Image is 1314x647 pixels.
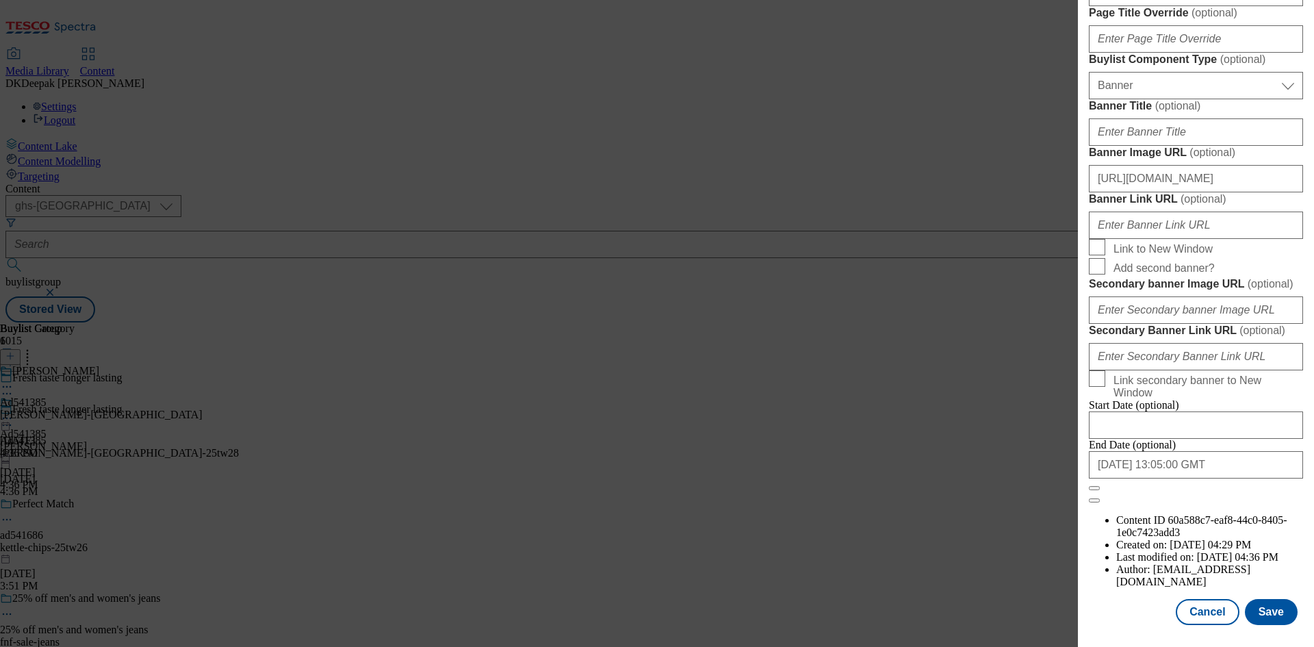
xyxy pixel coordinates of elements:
[1197,551,1278,563] span: [DATE] 04:36 PM
[1089,25,1303,53] input: Enter Page Title Override
[1089,146,1303,160] label: Banner Image URL
[1248,278,1293,290] span: ( optional )
[1113,262,1215,275] span: Add second banner?
[1116,514,1303,539] li: Content ID
[1089,486,1100,490] button: Close
[1089,277,1303,291] label: Secondary banner Image URL
[1191,7,1237,18] span: ( optional )
[1089,118,1303,146] input: Enter Banner Title
[1089,399,1179,411] span: Start Date (optional)
[1116,514,1287,538] span: 60a588c7-eaf8-44c0-8405-1e0c7423add3
[1089,411,1303,439] input: Enter Date
[1116,539,1303,551] li: Created on:
[1176,599,1239,625] button: Cancel
[1181,193,1226,205] span: ( optional )
[1089,165,1303,192] input: Enter Banner Image URL
[1170,539,1251,550] span: [DATE] 04:29 PM
[1113,243,1213,255] span: Link to New Window
[1089,343,1303,370] input: Enter Secondary Banner Link URL
[1089,53,1303,66] label: Buylist Component Type
[1089,296,1303,324] input: Enter Secondary banner Image URL
[1113,375,1298,399] span: Link secondary banner to New Window
[1189,147,1235,158] span: ( optional )
[1089,439,1176,451] span: End Date (optional)
[1089,6,1303,20] label: Page Title Override
[1245,599,1298,625] button: Save
[1089,192,1303,206] label: Banner Link URL
[1089,212,1303,239] input: Enter Banner Link URL
[1089,451,1303,479] input: Enter Date
[1116,563,1250,587] span: [EMAIL_ADDRESS][DOMAIN_NAME]
[1116,551,1303,563] li: Last modified on:
[1116,563,1303,588] li: Author:
[1239,325,1285,336] span: ( optional )
[1089,324,1303,338] label: Secondary Banner Link URL
[1220,53,1266,65] span: ( optional )
[1089,99,1303,113] label: Banner Title
[1155,100,1201,112] span: ( optional )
